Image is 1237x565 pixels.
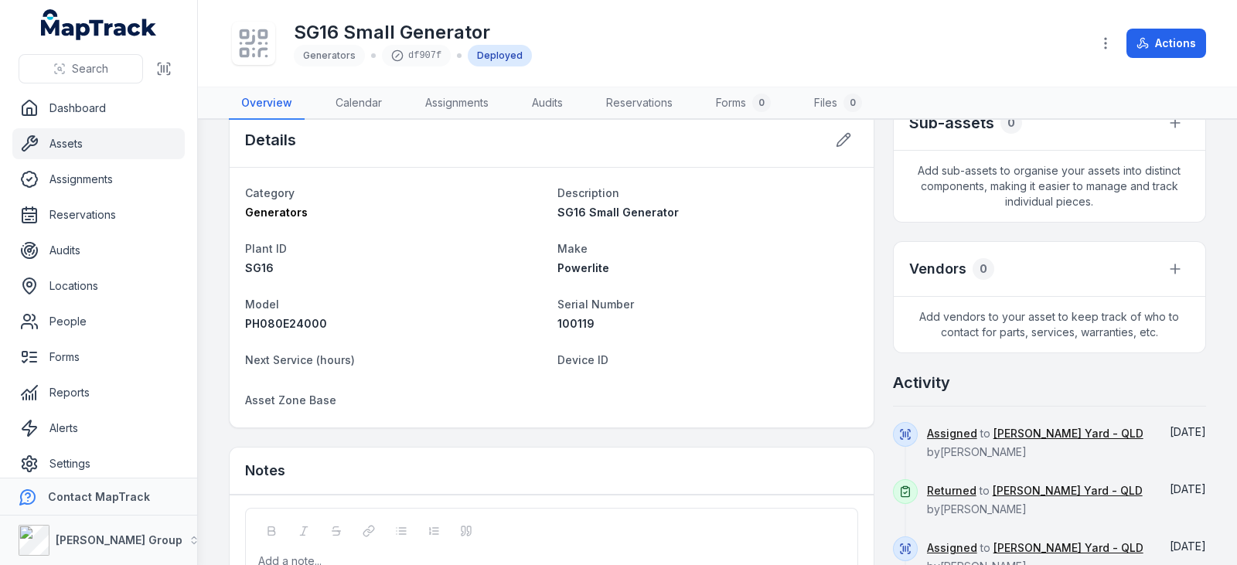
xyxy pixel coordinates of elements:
[12,271,185,301] a: Locations
[12,128,185,159] a: Assets
[927,484,1143,516] span: to by [PERSON_NAME]
[909,112,994,134] h2: Sub-assets
[245,186,295,199] span: Category
[245,393,336,407] span: Asset Zone Base
[752,94,771,112] div: 0
[245,242,287,255] span: Plant ID
[245,261,274,274] span: SG16
[909,258,966,280] h3: Vendors
[41,9,157,40] a: MapTrack
[12,235,185,266] a: Audits
[12,342,185,373] a: Forms
[557,206,679,219] span: SG16 Small Generator
[468,45,532,66] div: Deployed
[12,377,185,408] a: Reports
[557,298,634,311] span: Serial Number
[557,317,595,330] span: 100119
[927,483,976,499] a: Returned
[557,242,588,255] span: Make
[1170,482,1206,495] time: 6/23/2025, 2:34:40 PM
[1170,482,1206,495] span: [DATE]
[229,87,305,120] a: Overview
[927,426,977,441] a: Assigned
[245,353,355,366] span: Next Service (hours)
[1170,425,1206,438] time: 8/15/2025, 9:20:33 AM
[843,94,862,112] div: 0
[245,129,296,151] h2: Details
[245,317,327,330] span: PH080E24000
[973,258,994,280] div: 0
[557,353,608,366] span: Device ID
[48,490,150,503] strong: Contact MapTrack
[993,540,1143,556] a: [PERSON_NAME] Yard - QLD
[1170,539,1206,553] span: [DATE]
[1170,425,1206,438] span: [DATE]
[56,533,182,546] strong: [PERSON_NAME] Group
[12,164,185,195] a: Assignments
[557,186,619,199] span: Description
[245,460,285,482] h3: Notes
[802,87,874,120] a: Files0
[12,448,185,479] a: Settings
[382,45,451,66] div: df907f
[1000,112,1022,134] div: 0
[72,61,108,77] span: Search
[594,87,685,120] a: Reservations
[894,297,1205,352] span: Add vendors to your asset to keep track of who to contact for parts, services, warranties, etc.
[245,206,308,219] span: Generators
[294,20,532,45] h1: SG16 Small Generator
[520,87,575,120] a: Audits
[413,87,501,120] a: Assignments
[12,306,185,337] a: People
[303,49,356,61] span: Generators
[1126,29,1206,58] button: Actions
[993,483,1143,499] a: [PERSON_NAME] Yard - QLD
[245,298,279,311] span: Model
[323,87,394,120] a: Calendar
[12,413,185,444] a: Alerts
[1170,539,1206,553] time: 6/23/2025, 2:33:18 PM
[704,87,783,120] a: Forms0
[557,261,609,274] span: Powerlite
[927,540,977,556] a: Assigned
[12,199,185,230] a: Reservations
[894,151,1205,222] span: Add sub-assets to organise your assets into distinct components, making it easier to manage and t...
[12,93,185,124] a: Dashboard
[19,54,143,83] button: Search
[893,372,950,393] h2: Activity
[927,427,1143,458] span: to by [PERSON_NAME]
[993,426,1143,441] a: [PERSON_NAME] Yard - QLD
